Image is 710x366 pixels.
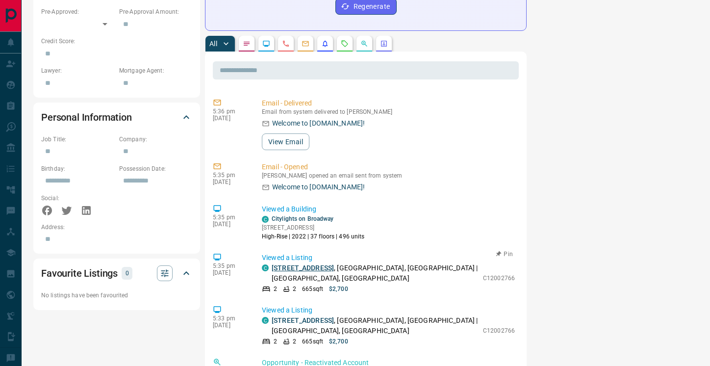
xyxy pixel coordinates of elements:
div: condos.ca [262,264,269,271]
svg: Calls [282,40,290,48]
svg: Requests [341,40,349,48]
svg: Listing Alerts [321,40,329,48]
p: C12002766 [483,326,515,335]
button: Pin [490,250,519,259]
p: Email - Delivered [262,98,515,108]
p: All [209,40,217,47]
p: Welcome to [DOMAIN_NAME]! [272,182,365,192]
p: [DATE] [213,115,247,122]
p: 5:36 pm [213,108,247,115]
p: [DATE] [213,322,247,329]
p: 5:35 pm [213,172,247,179]
p: High-Rise | 2022 | 37 floors | 496 units [262,232,365,241]
p: Lawyer: [41,66,114,75]
svg: Emails [302,40,309,48]
p: Viewed a Listing [262,253,515,263]
p: 5:33 pm [213,315,247,322]
p: 2 [293,285,296,293]
p: [DATE] [213,221,247,228]
p: Credit Score: [41,37,192,46]
p: Pre-Approval Amount: [119,7,192,16]
p: [PERSON_NAME] opened an email sent from system [262,172,515,179]
p: No listings have been favourited [41,291,192,300]
div: condos.ca [262,216,269,223]
button: View Email [262,133,309,150]
div: Personal Information [41,105,192,129]
p: Mortgage Agent: [119,66,192,75]
p: Welcome to [DOMAIN_NAME]! [272,118,365,129]
p: Viewed a Building [262,204,515,214]
div: Favourite Listings0 [41,261,192,285]
p: [DATE] [213,269,247,276]
p: Possession Date: [119,164,192,173]
p: , [GEOGRAPHIC_DATA], [GEOGRAPHIC_DATA] | [GEOGRAPHIC_DATA], [GEOGRAPHIC_DATA] [272,315,478,336]
p: $2,700 [329,285,348,293]
p: [DATE] [213,179,247,185]
h2: Personal Information [41,109,132,125]
p: 2 [274,285,277,293]
p: Birthday: [41,164,114,173]
p: Job Title: [41,135,114,144]
svg: Lead Browsing Activity [262,40,270,48]
svg: Opportunities [360,40,368,48]
a: [STREET_ADDRESS] [272,264,334,272]
p: 665 sqft [302,285,323,293]
p: Email from system delivered to [PERSON_NAME] [262,108,515,115]
p: Email - Opened [262,162,515,172]
svg: Agent Actions [380,40,388,48]
p: 2 [274,337,277,346]
p: [STREET_ADDRESS] [262,223,365,232]
p: 2 [293,337,296,346]
p: 0 [125,268,129,279]
p: Social: [41,194,114,203]
p: , [GEOGRAPHIC_DATA], [GEOGRAPHIC_DATA] | [GEOGRAPHIC_DATA], [GEOGRAPHIC_DATA] [272,263,478,284]
a: [STREET_ADDRESS] [272,316,334,324]
svg: Notes [243,40,251,48]
p: Pre-Approved: [41,7,114,16]
p: Address: [41,223,192,232]
p: 5:35 pm [213,262,247,269]
p: $2,700 [329,337,348,346]
p: C12002766 [483,274,515,283]
p: Viewed a Listing [262,305,515,315]
a: Citylights on Broadway [272,215,333,222]
p: 5:35 pm [213,214,247,221]
div: condos.ca [262,317,269,324]
h2: Favourite Listings [41,265,118,281]
p: Company: [119,135,192,144]
p: 665 sqft [302,337,323,346]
